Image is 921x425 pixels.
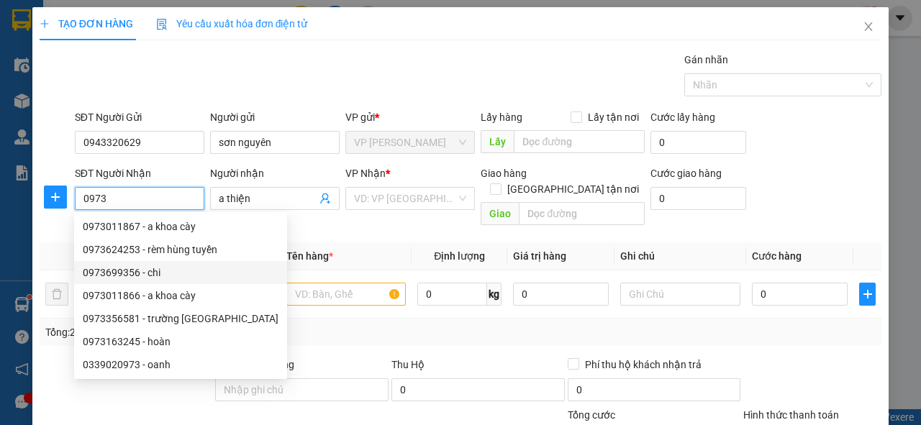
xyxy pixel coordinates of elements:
span: TẠO ĐƠN HÀNG [40,18,133,29]
span: [GEOGRAPHIC_DATA] tận nơi [502,181,645,197]
input: Dọc đường [519,202,644,225]
label: Hình thức thanh toán [743,409,839,421]
div: 0973624253 - rèm hùng tuyền [74,238,287,261]
input: Ghi Chú [620,283,740,306]
span: Phí thu hộ khách nhận trả [579,357,707,373]
span: user-add [319,193,331,204]
input: Cước lấy hàng [650,131,746,154]
span: plus [860,288,875,300]
div: 0973011867 - a khoa cày [74,215,287,238]
span: VP Hà Huy Tập [354,132,466,153]
div: SĐT Người Gửi [75,109,204,125]
span: Tên hàng [286,250,333,262]
div: 0973624253 - rèm hùng tuyền [83,242,278,257]
span: Giá trị hàng [513,250,566,262]
button: plus [44,186,67,209]
span: Lấy tận nơi [582,109,645,125]
span: Giao hàng [481,168,527,179]
input: 0 [513,283,609,306]
span: VP Nhận [345,168,386,179]
div: Người nhận [210,165,340,181]
div: Người gửi [210,109,340,125]
span: plus [40,19,50,29]
div: 0973356581 - trường lái hồng lĩnh [74,307,287,330]
div: 0339020973 - oanh [74,353,287,376]
span: close [863,21,874,32]
input: Cước giao hàng [650,187,746,210]
div: VP gửi [345,109,475,125]
button: plus [859,283,876,306]
div: 0973163245 - hoàn [74,330,287,353]
div: 0973011866 - a khoa cày [83,288,278,303]
li: Hotline: 19001874 [80,53,327,71]
label: Cước lấy hàng [650,111,715,123]
button: delete [45,283,68,306]
div: 0973011866 - a khoa cày [74,284,287,307]
span: plus [45,191,66,203]
input: Ghi chú đơn hàng [215,378,389,401]
b: Phú Quý [170,17,235,35]
span: Cước hàng [752,250,802,262]
span: Thu Hộ [391,359,425,370]
span: Tổng cước [568,409,615,421]
div: Tổng: 2 [45,324,357,340]
span: Lấy hàng [481,111,522,123]
th: Ghi chú [614,242,746,270]
label: Gán nhãn [684,54,728,65]
li: 146 [GEOGRAPHIC_DATA], [GEOGRAPHIC_DATA] [80,35,327,53]
img: icon [156,19,168,30]
input: Dọc đường [514,130,644,153]
input: VD: Bàn, Ghế [286,283,407,306]
div: 0973163245 - hoàn [83,334,278,349]
label: Cước giao hàng [650,168,722,179]
div: 0973011867 - a khoa cày [83,219,278,234]
span: kg [487,283,502,306]
h1: VPHT1510250063 [157,104,250,136]
span: Yêu cầu xuất hóa đơn điện tử [156,18,308,29]
div: 0973699356 - chi [83,265,278,280]
span: Lấy [481,130,514,153]
div: SĐT Người Nhận [75,165,204,181]
div: 0973699356 - chi [74,261,287,284]
span: Giao [481,202,519,225]
b: GỬI : VP [PERSON_NAME] [18,104,156,176]
span: Định lượng [434,250,485,262]
button: Close [848,7,889,47]
div: 0973356581 - trường [GEOGRAPHIC_DATA] [83,311,278,326]
div: 0339020973 - oanh [83,357,278,373]
b: Gửi khách hàng [135,74,270,92]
